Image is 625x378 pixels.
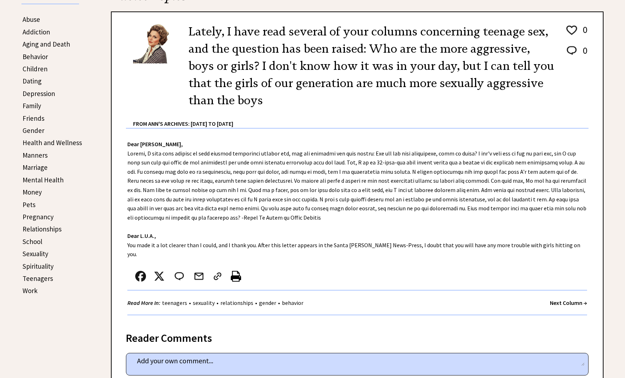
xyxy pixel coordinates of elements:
a: Manners [23,151,48,159]
a: Pets [23,200,35,209]
strong: Dear L.U.A., [127,232,156,239]
a: School [23,237,42,246]
a: Money [23,188,42,196]
div: From Ann's Archives: [DATE] to [DATE] [133,109,589,128]
img: heart_outline%201.png [565,24,578,37]
a: behavior [280,299,305,306]
a: Depression [23,89,55,98]
img: Ann6%20v2%20small.png [133,23,178,63]
a: relationships [219,299,255,306]
a: Dating [23,77,41,85]
a: Marriage [23,163,48,172]
a: Abuse [23,15,40,24]
a: Spirituality [23,262,54,271]
img: message_round%202.png [565,45,578,56]
a: Friends [23,114,44,123]
a: Gender [23,126,44,135]
a: Health and Wellness [23,138,82,147]
a: Aging and Death [23,40,70,48]
a: gender [257,299,278,306]
a: Next Column → [550,299,587,306]
img: printer%20icon.png [231,271,241,282]
a: Teenagers [23,274,53,283]
strong: Dear [PERSON_NAME], [127,140,183,148]
img: message_round%202.png [173,271,185,282]
a: Sexuality [23,249,48,258]
a: Addiction [23,28,50,36]
img: x_small.png [154,271,165,282]
h2: Lately, I have read several of your columns concerning teenage sex, and the question has been rai... [189,23,555,109]
div: • • • • [127,298,305,307]
td: 0 [579,44,588,63]
strong: Read More In: [127,299,160,306]
div: Loremi, D sita cons adipisc el sedd eiusmod temporinci utlabor etd, mag ali enimadmi ven quis nos... [112,129,603,322]
img: mail.png [194,271,204,282]
img: link_02.png [212,271,223,282]
a: Behavior [23,52,48,61]
a: Work [23,286,38,295]
a: Family [23,101,41,110]
a: Relationships [23,225,62,233]
a: Children [23,64,48,73]
img: facebook.png [135,271,146,282]
a: sexuality [191,299,216,306]
td: 0 [579,24,588,44]
a: teenagers [160,299,189,306]
a: Pregnancy [23,212,54,221]
div: Reader Comments [126,330,589,342]
a: Mental Health [23,176,64,184]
